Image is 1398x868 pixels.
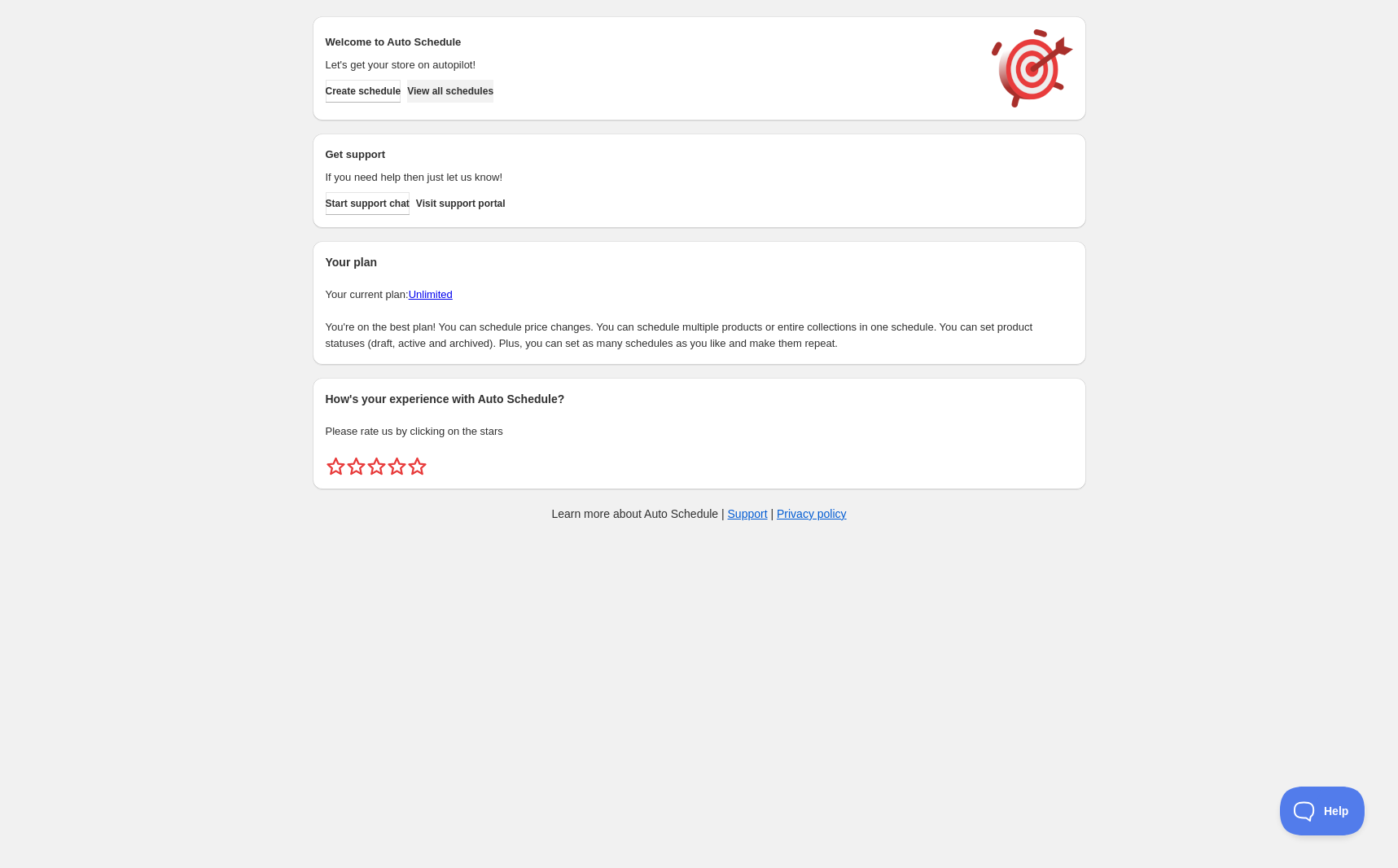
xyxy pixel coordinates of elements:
[407,80,493,103] button: View all schedules
[326,85,401,98] span: Create schedule
[326,169,975,186] p: If you need help then just let us know!
[326,423,1073,440] p: Please rate us by clicking on the stars
[326,147,975,163] h2: Get support
[777,507,847,520] a: Privacy policy
[326,34,975,50] h2: Welcome to Auto Schedule
[326,391,1073,407] h2: How's your experience with Auto Schedule?
[728,507,768,520] a: Support
[416,197,506,210] span: Visit support portal
[326,80,401,103] button: Create schedule
[326,192,410,215] a: Start support chat
[1280,787,1365,835] iframe: Toggle Customer Support
[326,57,975,73] p: Let's get your store on autopilot!
[407,85,493,98] span: View all schedules
[326,319,1073,352] p: You're on the best plan! You can schedule price changes. You can schedule multiple products or en...
[416,192,506,215] a: Visit support portal
[551,506,846,522] p: Learn more about Auto Schedule | |
[326,254,1073,270] h2: Your plan
[326,287,1073,303] p: Your current plan:
[409,288,453,300] a: Unlimited
[326,197,410,210] span: Start support chat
